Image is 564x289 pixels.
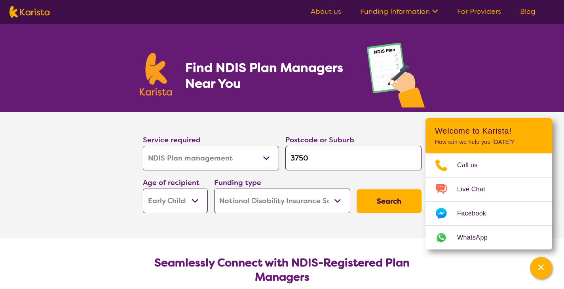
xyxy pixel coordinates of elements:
h1: Find NDIS Plan Managers Near You [185,60,351,91]
label: Funding type [214,178,261,187]
a: Web link opens in a new tab. [425,226,552,249]
label: Age of recipient [143,178,199,187]
a: For Providers [457,7,501,16]
a: About us [311,7,341,16]
button: Search [357,189,422,213]
p: How can we help you [DATE]? [435,139,543,145]
h2: Seamlessly Connect with NDIS-Registered Plan Managers [149,256,415,284]
h2: Welcome to Karista! [435,126,543,136]
span: WhatsApp [457,232,497,244]
input: Type [285,146,422,170]
label: Postcode or Suburb [285,135,354,145]
img: plan-management [367,43,425,112]
span: Facebook [457,208,496,219]
div: Channel Menu [425,118,552,249]
span: Live Chat [457,183,495,195]
a: Funding Information [360,7,438,16]
img: Karista logo [140,53,172,96]
ul: Choose channel [425,153,552,249]
span: Call us [457,159,487,171]
button: Channel Menu [530,257,552,279]
a: Blog [520,7,536,16]
img: Karista logo [9,6,49,18]
label: Service required [143,135,201,145]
